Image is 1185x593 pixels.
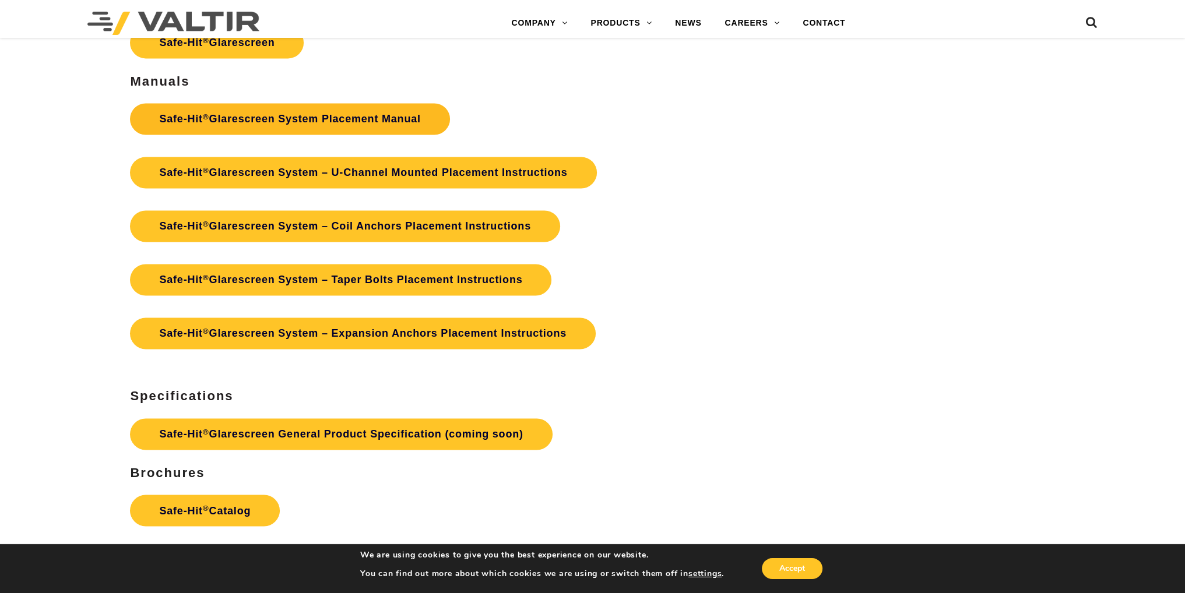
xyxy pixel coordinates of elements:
[130,418,552,450] a: Safe-Hit®Glarescreen General Product Specification (coming soon)
[203,36,209,45] sup: ®
[203,112,209,121] sup: ®
[360,550,724,560] p: We are using cookies to give you the best experience on our website.
[663,12,713,35] a: NEWS
[500,12,579,35] a: COMPANY
[87,12,259,35] img: Valtir
[791,12,857,35] a: CONTACT
[762,558,822,579] button: Accept
[130,210,560,242] a: Safe-Hit®Glarescreen System – Coil Anchors Placement Instructions
[360,569,724,579] p: You can find out more about which cookies we are using or switch them off in .
[713,12,791,35] a: CAREERS
[579,12,663,35] a: PRODUCTS
[130,389,233,403] strong: Specifications
[203,327,209,336] sup: ®
[130,157,596,188] a: Safe-Hit®Glarescreen System – U-Channel Mounted Placement Instructions
[203,220,209,228] sup: ®
[130,495,280,526] a: Safe-Hit®Catalog
[130,264,551,295] a: Safe-Hit®Glarescreen System – Taper Bolts Placement Instructions
[130,465,205,480] strong: Brochures
[130,27,304,58] a: Safe-Hit®Glarescreen
[203,166,209,175] sup: ®
[130,317,596,349] a: Safe-Hit®Glarescreen System – Expansion Anchors Placement Instructions
[203,273,209,282] sup: ®
[130,103,449,135] a: Safe-Hit®Glarescreen System Placement Manual
[130,74,189,89] strong: Manuals
[203,428,209,436] sup: ®
[688,569,722,579] button: settings
[203,504,209,513] sup: ®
